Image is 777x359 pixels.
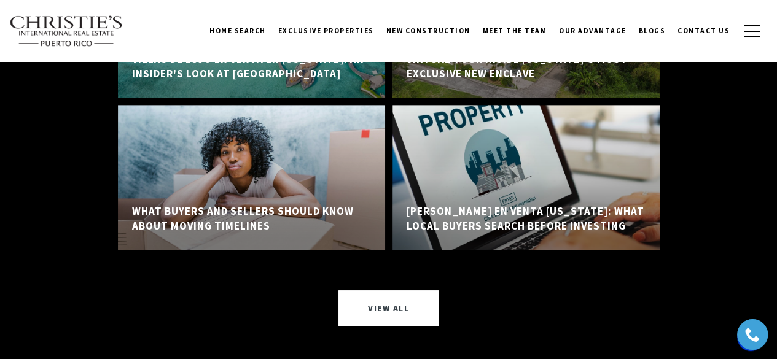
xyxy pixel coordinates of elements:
a: View All [338,290,439,326]
a: Contact Us [671,15,736,46]
a: Exclusive Properties [272,15,380,46]
button: button [736,14,768,49]
img: Christie's International Real Estate text transparent background [9,15,123,47]
span: New Construction [386,26,470,35]
a: a woman sitting with her boxes What Buyers and Sellers Should Know About Moving Timelines [118,105,385,250]
a: Home Search [203,15,272,46]
h5: Villas de Lujo en Venta en [US_STATE]: An Insider's Look at [GEOGRAPHIC_DATA] [132,52,371,82]
a: Meet the Team [477,15,553,46]
a: New Construction [380,15,477,46]
h5: What Buyers and Sellers Should Know About Moving Timelines [132,204,371,234]
a: Casas en Venta Puerto Rico: What Local Buyers Search Before Investing [PERSON_NAME] en Venta [US_... [392,105,660,250]
span: Our Advantage [559,26,627,35]
span: Contact Us [677,26,730,35]
a: Blogs [633,15,672,46]
a: Our Advantage [553,15,633,46]
span: Blogs [639,26,666,35]
span: Exclusive Properties [278,26,374,35]
h5: [PERSON_NAME] en Venta [US_STATE]: What Local Buyers Search Before Investing [407,204,646,234]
